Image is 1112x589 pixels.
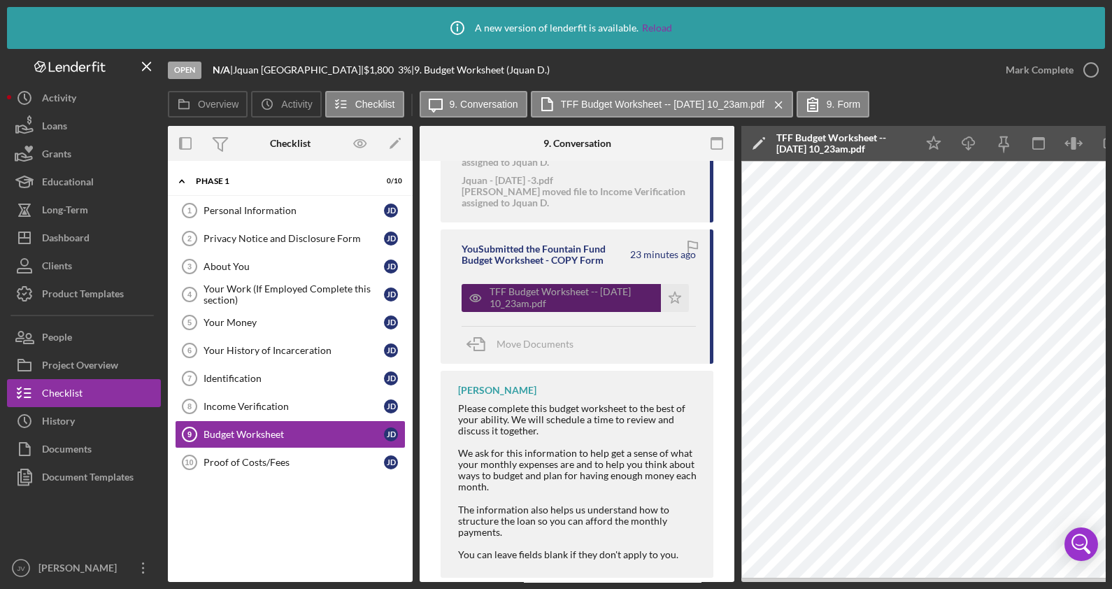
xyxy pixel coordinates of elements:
[187,374,192,383] tspan: 7
[490,286,654,308] div: TFF Budget Worksheet -- [DATE] 10_23am.pdf
[384,260,398,274] div: J D
[7,84,161,112] button: Activity
[377,177,402,185] div: 0 / 10
[7,554,161,582] button: JV[PERSON_NAME]
[384,427,398,441] div: J D
[42,435,92,467] div: Documents
[187,234,192,243] tspan: 2
[175,392,406,420] a: 8Income VerificationJD
[175,364,406,392] a: 7IdentificationJD
[42,280,124,311] div: Product Templates
[204,261,384,272] div: About You
[175,225,406,253] a: 2Privacy Notice and Disclosure FormJD
[630,249,696,260] time: 2025-09-09 14:23
[497,338,573,350] span: Move Documents
[42,196,88,227] div: Long-Term
[1064,527,1098,561] div: Open Intercom Messenger
[992,56,1105,84] button: Mark Complete
[384,204,398,218] div: J D
[187,430,192,439] tspan: 9
[233,64,364,76] div: Jquan [GEOGRAPHIC_DATA] |
[797,91,869,118] button: 9. Form
[42,351,118,383] div: Project Overview
[325,91,404,118] button: Checklist
[462,243,628,266] div: You Submitted the Fountain Fund Budget Worksheet - COPY Form
[7,140,161,168] a: Grants
[187,262,192,271] tspan: 3
[168,91,248,118] button: Overview
[185,458,193,467] tspan: 10
[187,346,192,355] tspan: 6
[398,64,411,76] div: 3 %
[35,554,126,586] div: [PERSON_NAME]
[281,99,312,110] label: Activity
[384,455,398,469] div: J D
[196,177,367,185] div: Phase 1
[213,64,233,76] div: |
[827,99,860,110] label: 9. Form
[187,206,192,215] tspan: 1
[7,323,161,351] button: People
[7,224,161,252] button: Dashboard
[384,288,398,301] div: J D
[440,10,672,45] div: A new version of lenderfit is available.
[175,336,406,364] a: 6Your History of IncarcerationJD
[642,22,672,34] a: Reload
[7,379,161,407] a: Checklist
[411,64,550,76] div: | 9. Budget Worksheet (Jquan D.)
[462,186,689,208] div: [PERSON_NAME] moved file to Income Verification assigned to Jquan D.
[458,403,699,560] div: Please complete this budget worksheet to the best of your ability. We will schedule a time to rev...
[42,323,72,355] div: People
[175,308,406,336] a: 5Your MoneyJD
[531,91,793,118] button: TFF Budget Worksheet -- [DATE] 10_23am.pdf
[168,62,201,79] div: Open
[42,112,67,143] div: Loans
[462,284,689,312] button: TFF Budget Worksheet -- [DATE] 10_23am.pdf
[175,253,406,281] a: 3About YouJD
[384,315,398,329] div: J D
[204,345,384,356] div: Your History of Incarceration
[187,402,192,411] tspan: 8
[7,196,161,224] button: Long-Term
[7,252,161,280] a: Clients
[42,463,134,495] div: Document Templates
[7,463,161,491] button: Document Templates
[7,168,161,196] a: Educational
[175,281,406,308] a: 4Your Work (If Employed Complete this section)JD
[7,112,161,140] button: Loans
[462,175,689,186] div: Jquan - [DATE] -3.pdf
[175,197,406,225] a: 1Personal InformationJD
[462,327,587,362] button: Move Documents
[7,280,161,308] button: Product Templates
[458,385,536,396] div: [PERSON_NAME]
[213,64,230,76] b: N/A
[204,283,384,306] div: Your Work (If Employed Complete this section)
[270,138,311,149] div: Checklist
[42,140,71,171] div: Grants
[7,435,161,463] button: Documents
[175,420,406,448] a: 9Budget WorksheetJD
[42,168,94,199] div: Educational
[204,401,384,412] div: Income Verification
[776,132,909,155] div: TFF Budget Worksheet -- [DATE] 10_23am.pdf
[204,205,384,216] div: Personal Information
[198,99,238,110] label: Overview
[204,429,384,440] div: Budget Worksheet
[543,138,611,149] div: 9. Conversation
[384,232,398,246] div: J D
[384,399,398,413] div: J D
[42,224,90,255] div: Dashboard
[7,407,161,435] button: History
[187,290,192,299] tspan: 4
[7,351,161,379] button: Project Overview
[187,318,192,327] tspan: 5
[251,91,321,118] button: Activity
[204,317,384,328] div: Your Money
